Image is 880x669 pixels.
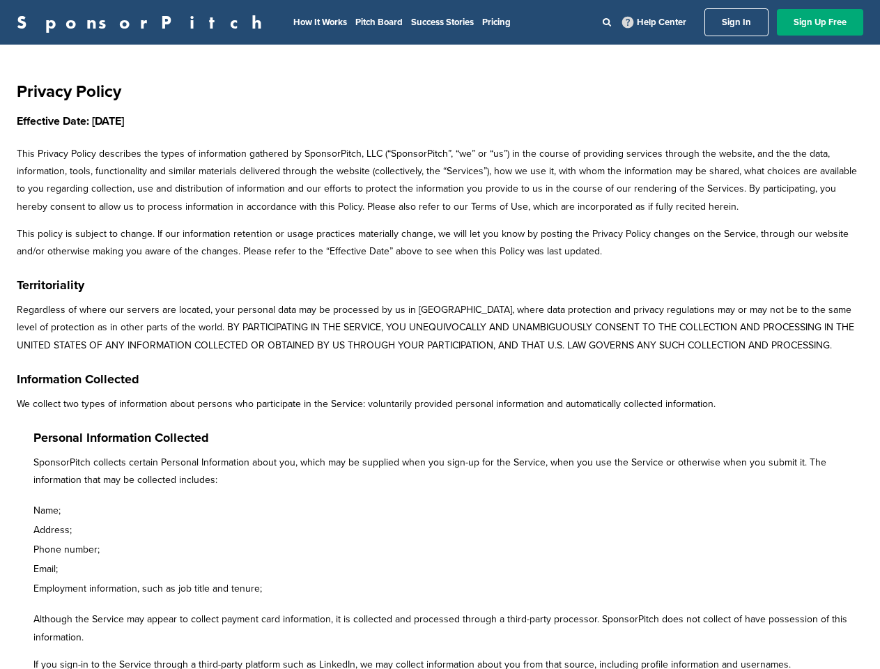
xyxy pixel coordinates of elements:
li: Phone number; [33,542,863,557]
a: Help Center [619,14,689,31]
a: Sign Up Free [777,9,863,36]
a: Success Stories [411,17,474,28]
li: Address; [33,523,863,537]
a: Sign In [704,8,769,36]
h3: Effective Date: [DATE] [17,113,863,130]
a: SponsorPitch [17,13,271,31]
a: Pitch Board [355,17,403,28]
p: This Privacy Policy describes the types of information gathered by SponsorPitch, LLC (“SponsorPit... [17,145,863,215]
p: This policy is subject to change. If our information retention or usage practices materially chan... [17,225,863,260]
li: Name; [33,503,863,518]
p: Although the Service may appear to collect payment card information, it is collected and processe... [33,610,863,645]
h2: Territoriality [17,276,863,295]
p: We collect two types of information about persons who participate in the Service: voluntarily pro... [17,395,863,413]
h1: Privacy Policy [17,79,863,105]
p: Regardless of where our servers are located, your personal data may be processed by us in [GEOGRA... [17,301,863,354]
a: How It Works [293,17,347,28]
p: SponsorPitch collects certain Personal Information about you, which may be supplied when you sign... [33,454,863,489]
li: Employment information, such as job title and tenure; [33,581,863,596]
h2: Personal Information Collected [33,429,863,447]
li: Email; [33,562,863,576]
h2: Information Collected [17,370,863,389]
a: Pricing [482,17,511,28]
